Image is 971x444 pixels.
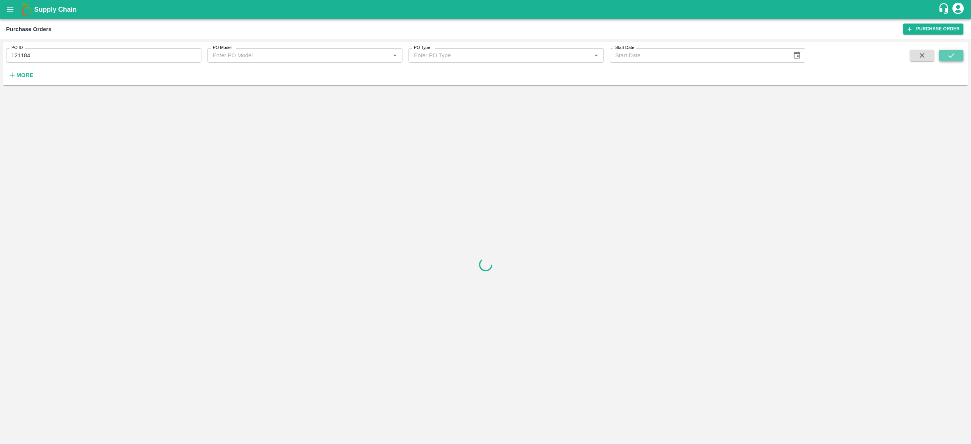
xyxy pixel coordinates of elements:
div: Purchase Orders [6,24,52,34]
div: account of current user [951,2,965,17]
a: Purchase Order [903,24,963,35]
input: Start Date [610,48,787,63]
input: Enter PO Model [210,50,378,60]
b: Supply Chain [34,6,77,13]
button: Choose date [790,48,804,63]
label: Start Date [615,45,634,51]
label: PO Model [213,45,232,51]
button: Open [591,50,601,60]
div: customer-support [938,3,951,16]
input: Enter PO Type [411,50,579,60]
label: PO Type [414,45,430,51]
strong: More [16,72,33,78]
button: More [6,69,35,82]
input: Enter PO ID [6,48,201,63]
img: logo [19,2,34,17]
button: Open [390,50,400,60]
a: Supply Chain [34,4,938,15]
button: open drawer [2,1,19,18]
label: PO ID [11,45,23,51]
